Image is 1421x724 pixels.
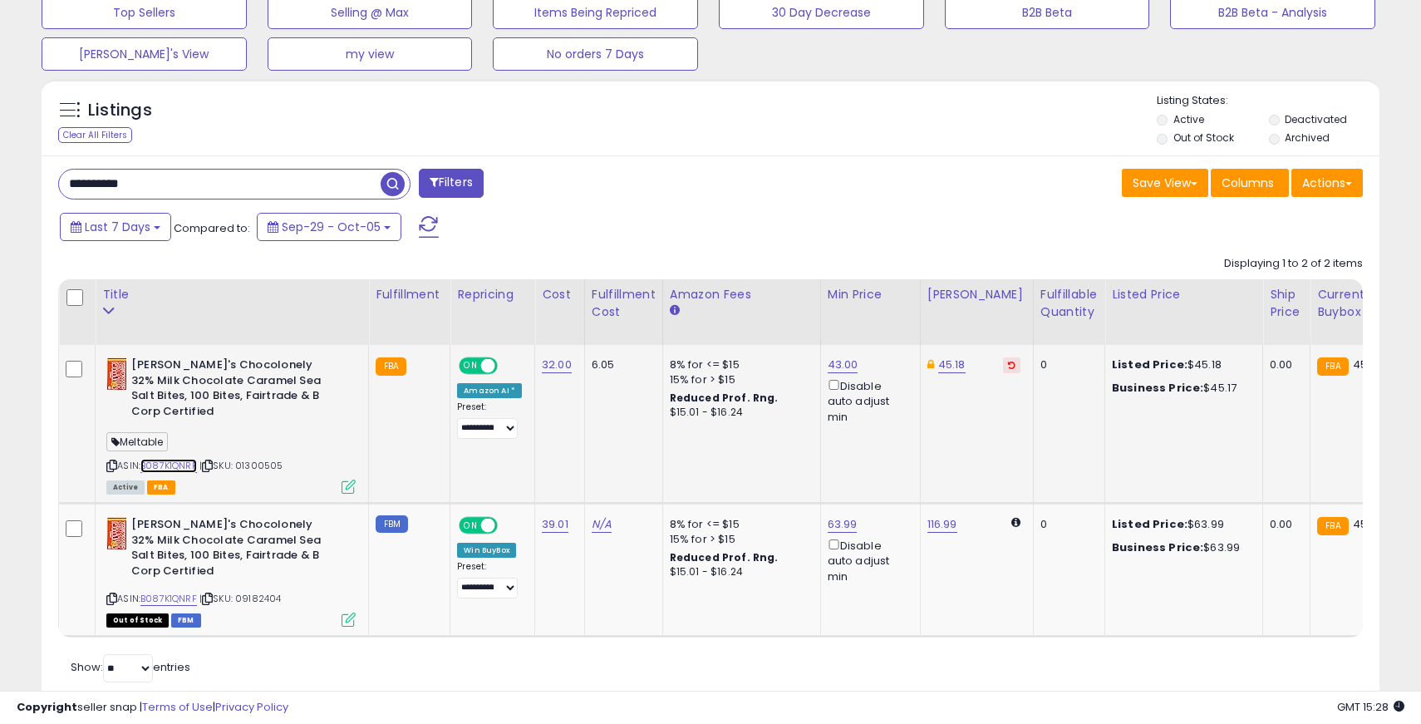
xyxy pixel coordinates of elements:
button: my view [268,37,473,71]
button: [PERSON_NAME]'s View [42,37,247,71]
p: Listing States: [1157,93,1379,109]
div: Current Buybox Price [1317,286,1403,321]
div: ASIN: [106,517,356,625]
div: Cost [542,286,578,303]
button: Save View [1122,169,1208,197]
small: FBA [376,357,406,376]
div: Preset: [457,401,522,439]
span: Meltable [106,432,168,451]
small: FBA [1317,357,1348,376]
span: Sep-29 - Oct-05 [282,219,381,235]
small: FBM [376,515,408,533]
span: 2025-10-14 15:28 GMT [1337,699,1404,715]
div: Fulfillment Cost [592,286,656,321]
a: 116.99 [927,516,957,533]
a: B087K1QNRF [140,459,197,473]
label: Deactivated [1285,112,1347,126]
div: 0.00 [1270,357,1297,372]
strong: Copyright [17,699,77,715]
div: Clear All Filters [58,127,132,143]
a: Terms of Use [142,699,213,715]
label: Active [1173,112,1204,126]
button: Columns [1211,169,1289,197]
span: All listings currently available for purchase on Amazon [106,480,145,495]
div: $15.01 - $16.24 [670,406,808,420]
div: $45.18 [1112,357,1250,372]
div: 0 [1040,357,1092,372]
a: 45.18 [938,357,966,373]
span: Compared to: [174,220,250,236]
span: Show: entries [71,659,190,675]
div: Preset: [457,561,522,598]
a: B087K1QNRF [140,592,197,606]
small: Amazon Fees. [670,303,680,318]
div: [PERSON_NAME] [927,286,1026,303]
span: | SKU: 01300505 [199,459,283,472]
div: Displaying 1 to 2 of 2 items [1224,256,1363,272]
span: OFF [495,359,522,373]
span: OFF [495,519,522,533]
div: Title [102,286,361,303]
div: $15.01 - $16.24 [670,565,808,579]
span: ON [460,519,481,533]
button: Sep-29 - Oct-05 [257,213,401,241]
div: 8% for <= $15 [670,357,808,372]
a: Privacy Policy [215,699,288,715]
small: FBA [1317,517,1348,535]
span: 45.18 [1353,357,1380,372]
span: 45.18 [1353,516,1380,532]
div: 6.05 [592,357,650,372]
b: [PERSON_NAME]'s Chocolonely 32% Milk Chocolate Caramel Sea Salt Bites, 100 Bites, Fairtrade & B C... [131,357,333,423]
span: All listings that are currently out of stock and unavailable for purchase on Amazon [106,613,169,628]
b: Reduced Prof. Rng. [670,391,779,405]
div: 15% for > $15 [670,372,808,387]
div: Min Price [828,286,913,303]
div: $45.17 [1112,381,1250,396]
span: FBA [147,480,175,495]
button: Actions [1291,169,1363,197]
a: 63.99 [828,516,858,533]
div: Disable auto adjust min [828,377,907,425]
div: Fulfillment [376,286,443,303]
div: Disable auto adjust min [828,536,907,584]
b: Reduced Prof. Rng. [670,550,779,564]
div: $63.99 [1112,517,1250,532]
b: Business Price: [1112,539,1203,555]
a: 32.00 [542,357,572,373]
div: Listed Price [1112,286,1256,303]
b: Listed Price: [1112,357,1187,372]
div: Win BuyBox [457,543,516,558]
b: Listed Price: [1112,516,1187,532]
div: Amazon Fees [670,286,814,303]
span: Columns [1222,175,1274,191]
img: 51r3FqjWzML._SL40_.jpg [106,357,127,391]
button: No orders 7 Days [493,37,698,71]
span: FBM [171,613,201,628]
b: Business Price: [1112,380,1203,396]
label: Archived [1285,131,1330,145]
button: Last 7 Days [60,213,171,241]
img: 51r3FqjWzML._SL40_.jpg [106,517,127,550]
button: Filters [419,169,484,198]
div: seller snap | | [17,700,288,716]
a: 39.01 [542,516,568,533]
div: Repricing [457,286,528,303]
div: 8% for <= $15 [670,517,808,532]
span: | SKU: 09182404 [199,592,282,605]
div: 0 [1040,517,1092,532]
label: Out of Stock [1173,131,1234,145]
div: Ship Price [1270,286,1303,321]
b: [PERSON_NAME]'s Chocolonely 32% Milk Chocolate Caramel Sea Salt Bites, 100 Bites, Fairtrade & B C... [131,517,333,583]
div: $63.99 [1112,540,1250,555]
h5: Listings [88,99,152,122]
div: 0.00 [1270,517,1297,532]
div: Fulfillable Quantity [1040,286,1098,321]
span: ON [460,359,481,373]
a: 43.00 [828,357,858,373]
div: 15% for > $15 [670,532,808,547]
div: Amazon AI * [457,383,522,398]
span: Last 7 Days [85,219,150,235]
div: ASIN: [106,357,356,492]
a: N/A [592,516,612,533]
